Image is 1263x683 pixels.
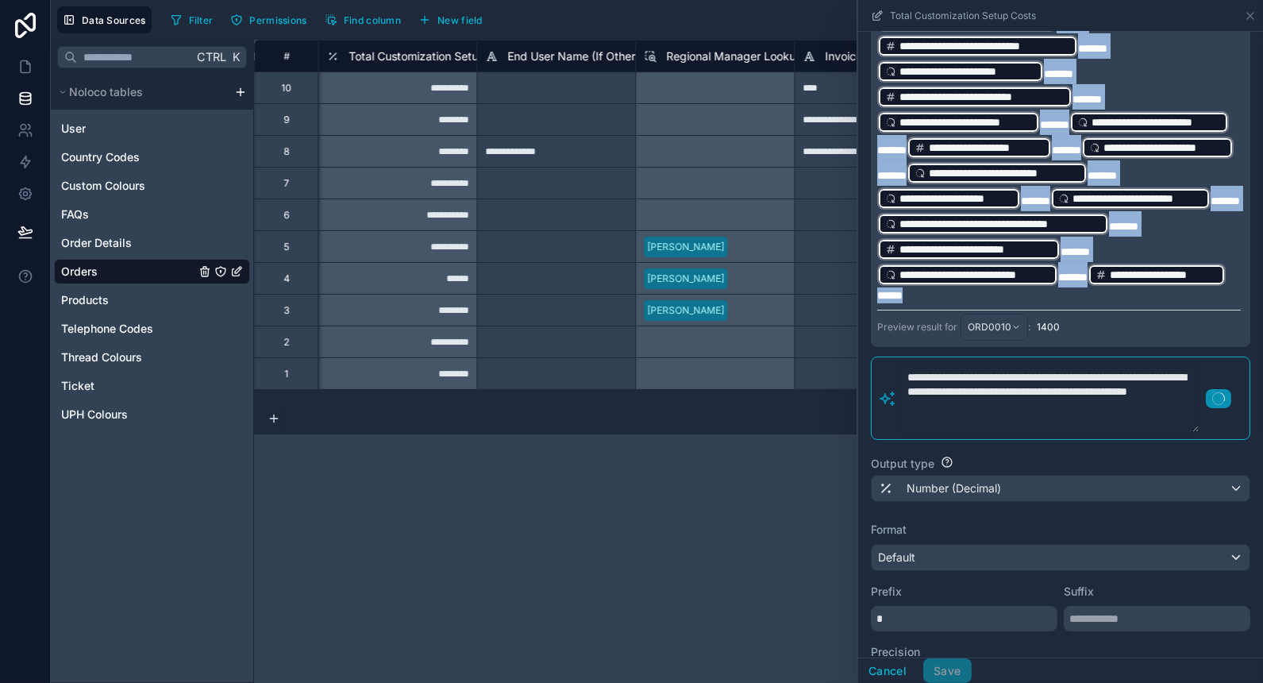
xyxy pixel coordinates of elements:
div: 9 [283,114,289,126]
a: Ticket [61,378,195,394]
span: End User Name (If Other) [507,48,639,64]
a: Thread Colours [61,349,195,365]
div: 4 [283,272,290,285]
div: Custom Colours [54,173,250,199]
div: 10 [281,82,291,95]
div: FAQs [54,202,250,227]
span: ORD0010 [968,321,1011,334]
button: Find column [319,8,406,32]
div: Order Details [54,230,250,256]
div: Thread Colours [54,345,250,370]
div: Country Codes [54,145,250,170]
a: Products [61,292,195,308]
label: Suffix [1064,584,1250,600]
button: Noloco tables [54,81,228,103]
div: 1 [284,368,288,380]
a: UPH Colours [61,407,195,423]
div: 3 [283,304,289,317]
label: Output type [871,456,934,472]
button: Default [871,544,1250,571]
span: K [230,52,241,63]
div: 8 [283,145,289,158]
span: Invoice Street Address [825,48,944,64]
div: User [54,116,250,141]
div: Orders [54,259,250,284]
button: ORD0010 [961,314,1028,341]
a: Custom Colours [61,178,195,194]
span: Order Details [61,235,132,251]
div: scrollable content [51,75,253,434]
span: Find column [344,14,401,26]
div: Telephone Codes [54,316,250,341]
label: Format [871,522,1250,538]
span: Regional Manager Lookup [666,48,803,64]
span: Default [878,550,915,564]
a: Permissions [225,8,318,32]
div: 6 [283,209,289,222]
span: New field [437,14,483,26]
span: FAQs [61,206,89,222]
div: Ticket [54,373,250,399]
span: Ticket [61,378,94,394]
span: Thread Colours [61,349,142,365]
button: Filter [164,8,219,32]
span: Ctrl [195,47,228,67]
span: Noloco tables [69,84,143,100]
button: Permissions [225,8,312,32]
div: Preview result for : [877,314,1030,341]
a: Orders [61,264,195,280]
span: Total Customization Setup Costs [348,48,518,64]
span: 1400 [1037,321,1060,334]
div: # [267,50,306,62]
div: 7 [283,177,289,190]
span: Filter [189,14,214,26]
button: Data Sources [57,6,152,33]
div: Products [54,287,250,313]
span: Custom Colours [61,178,145,194]
span: UPH Colours [61,407,128,423]
span: Number (Decimal) [907,480,1001,496]
a: User [61,121,195,137]
button: New field [413,8,488,32]
span: Orders [61,264,98,280]
a: Country Codes [61,149,195,165]
label: Prefix [871,584,1057,600]
a: Order Details [61,235,195,251]
span: Telephone Codes [61,321,153,337]
div: UPH Colours [54,402,250,427]
span: User [61,121,86,137]
span: Products [61,292,109,308]
label: Precision [871,644,1250,660]
span: Data Sources [82,14,146,26]
div: 5 [283,241,289,253]
button: Number (Decimal) [871,475,1250,502]
div: 2 [283,336,289,349]
a: Telephone Codes [61,321,195,337]
span: Permissions [249,14,306,26]
span: Country Codes [61,149,140,165]
a: FAQs [61,206,195,222]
